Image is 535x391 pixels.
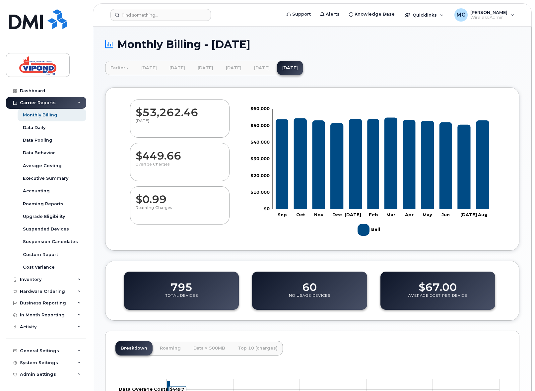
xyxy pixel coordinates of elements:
g: Bell [276,117,489,209]
tspan: $60,000 [250,106,270,111]
a: Top 10 (charges) [233,341,283,356]
a: [DATE] [249,61,275,75]
dd: 795 [170,275,192,293]
p: No Usage Devices [289,293,330,305]
tspan: Oct [296,212,305,217]
a: Roaming [155,341,186,356]
g: Chart [250,106,492,238]
tspan: [DATE] [461,212,477,217]
tspan: $0 [264,206,270,211]
dd: $67.00 [419,275,457,293]
tspan: $10,000 [250,189,270,195]
p: [DATE] [136,118,224,130]
tspan: [DATE] [345,212,361,217]
dd: $53,262.46 [136,100,224,118]
tspan: Aug [478,212,488,217]
a: Earlier [105,61,134,75]
a: [DATE] [221,61,247,75]
tspan: Nov [314,212,323,217]
a: Breakdown [115,341,153,356]
dd: 60 [302,275,317,293]
dd: $0.99 [136,187,224,205]
tspan: Jun [441,212,450,217]
tspan: $20,000 [250,173,270,178]
tspan: Apr [405,212,414,217]
g: Bell [358,221,381,238]
dd: $449.66 [136,143,224,162]
p: Roaming Charges [136,205,224,217]
p: Total Devices [165,293,198,305]
p: Average Cost Per Device [408,293,467,305]
g: Legend [358,221,381,238]
tspan: Feb [369,212,378,217]
p: Overage Charges [136,162,224,174]
a: Data > 500MB [188,341,231,356]
tspan: $40,000 [250,139,270,145]
tspan: Mar [386,212,395,217]
tspan: $30,000 [250,156,270,161]
tspan: Dec [332,212,342,217]
a: [DATE] [136,61,162,75]
a: [DATE] [277,61,303,75]
h1: Monthly Billing - [DATE] [105,38,519,50]
a: [DATE] [192,61,219,75]
tspan: Sep [278,212,287,217]
tspan: May [423,212,432,217]
tspan: $50,000 [250,123,270,128]
a: [DATE] [164,61,190,75]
